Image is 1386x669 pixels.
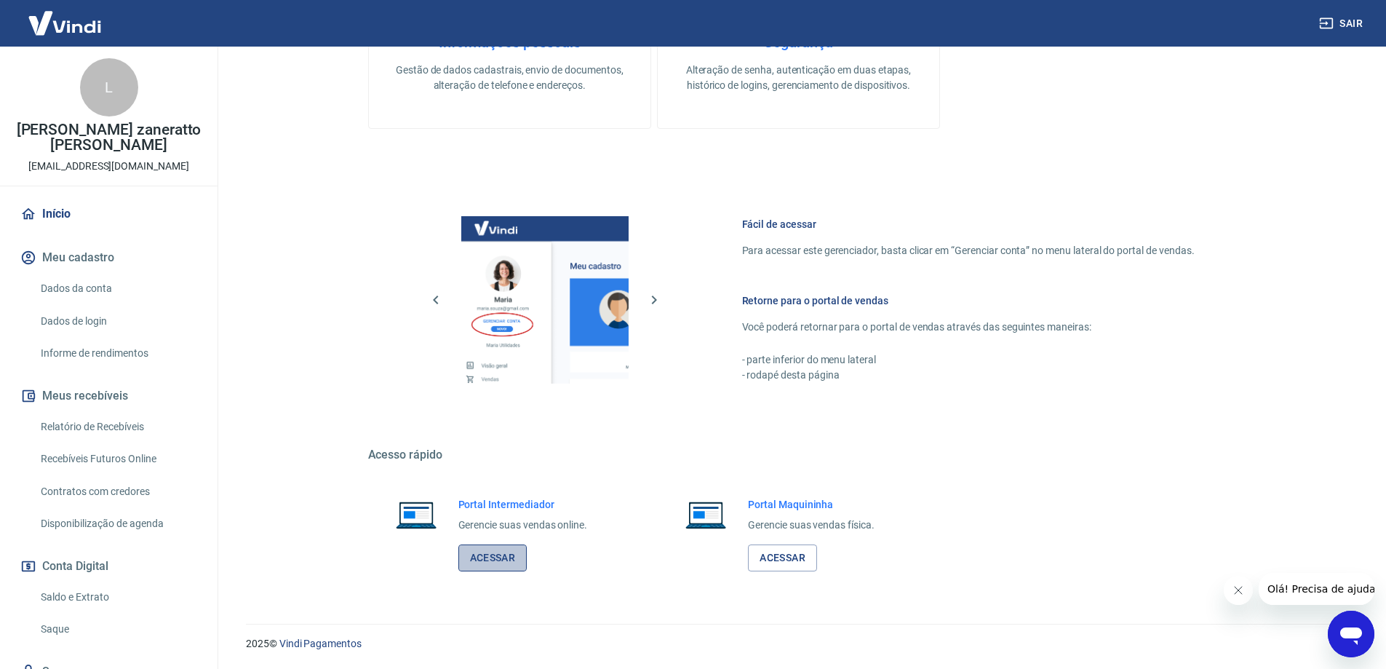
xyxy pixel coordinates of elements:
[386,497,447,532] img: Imagem de um notebook aberto
[28,159,189,174] p: [EMAIL_ADDRESS][DOMAIN_NAME]
[12,122,206,153] p: [PERSON_NAME] zaneratto [PERSON_NAME]
[35,412,200,442] a: Relatório de Recebíveis
[35,274,200,304] a: Dados da conta
[1224,576,1253,605] iframe: Fechar mensagem
[368,448,1230,462] h5: Acesso rápido
[1259,573,1374,605] iframe: Mensagem da empresa
[35,339,200,368] a: Informe de rendimentos
[681,63,916,93] p: Alteração de senha, autenticação em duas etapas, histórico de logins, gerenciamento de dispositivos.
[461,216,629,384] img: Imagem da dashboard mostrando o botão de gerenciar conta na sidebar no lado esquerdo
[1328,611,1374,657] iframe: Botão para abrir a janela de mensagens
[35,477,200,507] a: Contratos com credores
[742,320,1195,335] p: Você poderá retornar para o portal de vendas através das seguintes maneiras:
[80,58,138,116] div: L
[35,509,200,539] a: Disponibilização de agenda
[742,243,1195,258] p: Para acessar este gerenciador, basta clicar em “Gerenciar conta” no menu lateral do portal de ven...
[17,550,200,582] button: Conta Digital
[17,380,200,412] button: Meus recebíveis
[9,10,122,22] span: Olá! Precisa de ajuda?
[246,636,1351,652] p: 2025 ©
[35,614,200,644] a: Saque
[17,198,200,230] a: Início
[742,217,1195,231] h6: Fácil de acessar
[748,518,875,533] p: Gerencie suas vendas física.
[742,352,1195,368] p: - parte inferior do menu lateral
[35,444,200,474] a: Recebíveis Futuros Online
[35,582,200,612] a: Saldo e Extrato
[458,518,588,533] p: Gerencie suas vendas online.
[742,368,1195,383] p: - rodapé desta página
[742,293,1195,308] h6: Retorne para o portal de vendas
[17,1,112,45] img: Vindi
[17,242,200,274] button: Meu cadastro
[392,63,627,93] p: Gestão de dados cadastrais, envio de documentos, alteração de telefone e endereços.
[748,545,817,571] a: Acessar
[1316,10,1369,37] button: Sair
[675,497,736,532] img: Imagem de um notebook aberto
[748,497,875,512] h6: Portal Maquininha
[458,545,527,571] a: Acessar
[279,638,362,649] a: Vindi Pagamentos
[458,497,588,512] h6: Portal Intermediador
[35,306,200,336] a: Dados de login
